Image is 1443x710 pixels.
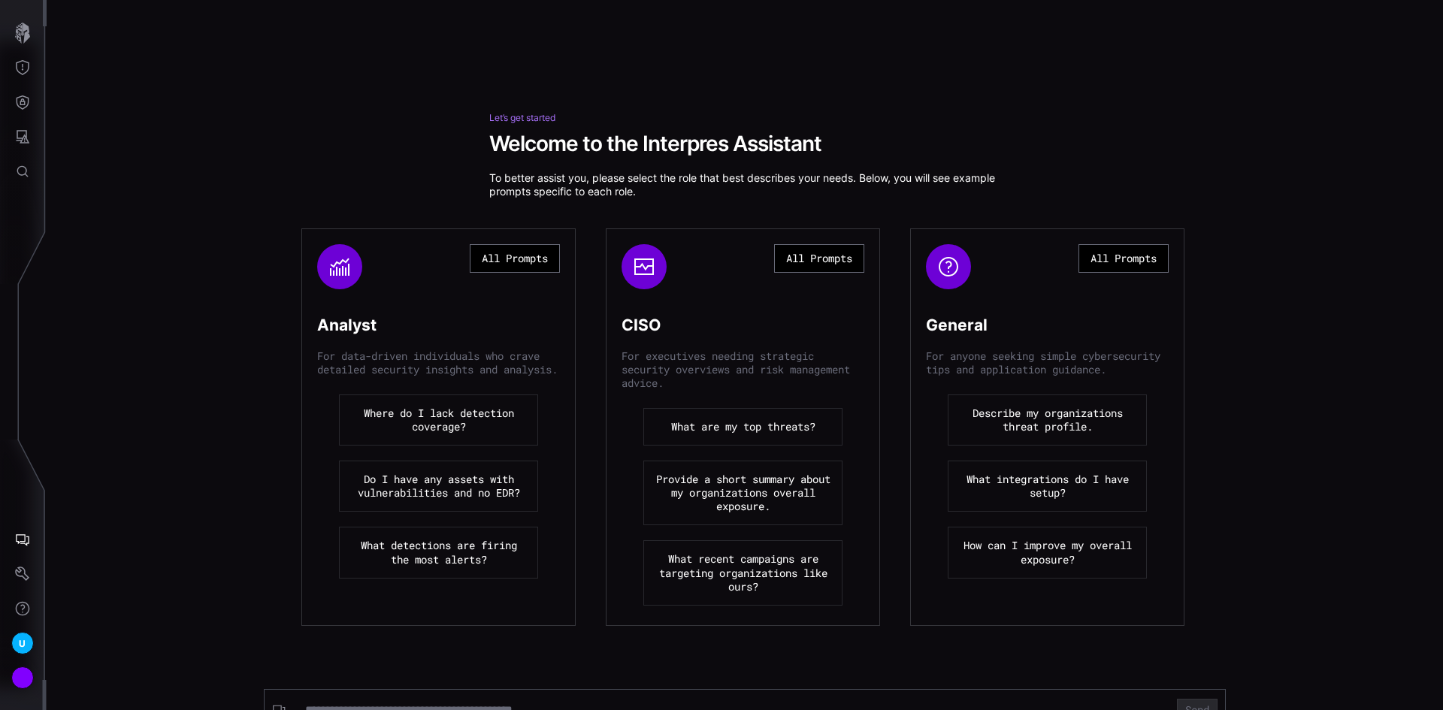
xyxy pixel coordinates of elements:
[339,527,538,578] button: What detections are firing the most alerts?
[489,171,1000,198] p: To better assist you, please select the role that best describes your needs. Below, you will see ...
[948,527,1147,578] button: How can I improve my overall exposure?
[317,349,560,376] p: For data-driven individuals who crave detailed security insights and analysis.
[339,461,538,512] button: Do I have any assets with vulnerabilities and no EDR?
[339,394,538,446] button: Where do I lack detection coverage?
[622,349,864,390] p: For executives needing strategic security overviews and risk management advice.
[643,408,843,446] button: What are my top threats?
[948,461,1147,512] button: What integrations do I have setup?
[622,303,661,335] h2: CISO
[926,349,1169,376] p: For anyone seeking simple cybersecurity tips and application guidance.
[1078,244,1169,273] button: All Prompts
[948,394,1147,446] button: Describe my organizations threat profile.
[774,244,864,273] button: All Prompts
[470,244,560,289] a: All Prompts
[1,626,44,660] button: U
[489,113,1000,123] div: Let’s get started
[489,131,1000,156] h1: Welcome to the Interpres Assistant
[926,303,988,335] h2: General
[774,244,864,289] a: All Prompts
[470,244,560,273] button: All Prompts
[643,540,843,606] button: What recent campaigns are targeting organizations like ours?
[643,461,843,526] button: Provide a short summary about my organizations overall exposure.
[317,303,377,335] h2: Analyst
[19,636,26,651] span: U
[1078,244,1169,289] a: All Prompts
